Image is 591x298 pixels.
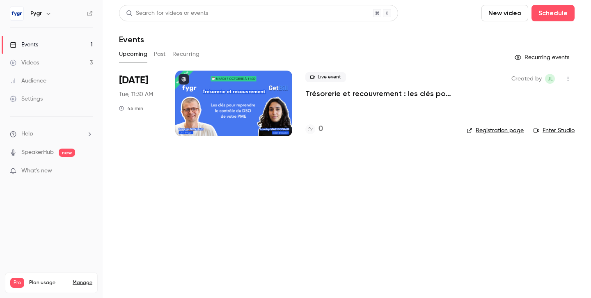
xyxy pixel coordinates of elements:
[59,149,75,157] span: new
[531,5,575,21] button: Schedule
[119,34,144,44] h1: Events
[305,72,346,82] span: Live event
[30,9,42,18] h6: Fygr
[10,59,39,67] div: Videos
[481,5,528,21] button: New video
[305,124,323,135] a: 0
[511,51,575,64] button: Recurring events
[10,7,23,20] img: Fygr
[119,71,162,136] div: Oct 7 Tue, 11:30 AM (Europe/Paris)
[318,124,323,135] h4: 0
[534,126,575,135] a: Enter Studio
[467,126,524,135] a: Registration page
[119,74,148,87] span: [DATE]
[545,74,555,84] span: Julie le Blanc
[29,280,68,286] span: Plan usage
[119,105,143,112] div: 45 min
[511,74,542,84] span: Created by
[10,278,24,288] span: Pro
[119,48,147,61] button: Upcoming
[154,48,166,61] button: Past
[10,130,93,138] li: help-dropdown-opener
[83,167,93,175] iframe: Noticeable Trigger
[10,41,38,49] div: Events
[547,74,553,84] span: Jl
[73,280,92,286] a: Manage
[21,167,52,175] span: What's new
[21,130,33,138] span: Help
[119,90,153,99] span: Tue, 11:30 AM
[21,148,54,157] a: SpeakerHub
[126,9,208,18] div: Search for videos or events
[10,77,46,85] div: Audience
[305,89,454,99] a: Trésorerie et recouvrement : les clés pour reprendre le contrôle du DSO de votre PME
[10,95,43,103] div: Settings
[172,48,200,61] button: Recurring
